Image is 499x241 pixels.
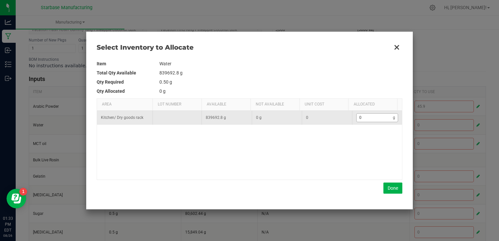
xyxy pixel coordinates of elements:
td: 0 [302,111,352,125]
iframe: Resource center [7,189,26,208]
span: Kitchen / Dry goods rack [101,115,143,120]
th: Qty Required [97,77,159,87]
span: Area [102,102,112,107]
span: Available [207,102,226,107]
th: Qty Allocated [97,87,159,96]
span: Not Available [256,102,284,107]
button: Close [390,40,404,54]
th: Item [97,59,159,68]
td: 0 g [252,111,302,125]
td: 839692.8 g [159,68,402,77]
th: Total Qty Available [97,68,159,77]
td: 0.50 g [159,77,402,87]
span: Lot Number [158,102,181,107]
div: Data table [97,99,402,180]
iframe: Resource center unread badge [19,188,27,196]
span: Select Inventory to Allocate [97,43,390,52]
td: Water [159,59,402,68]
td: 839692.8 g [201,111,252,125]
span: g [393,115,398,120]
span: Unit Cost [305,102,324,107]
span: Allocated [354,102,375,107]
td: 0 g [159,87,402,96]
button: Done [383,183,402,194]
